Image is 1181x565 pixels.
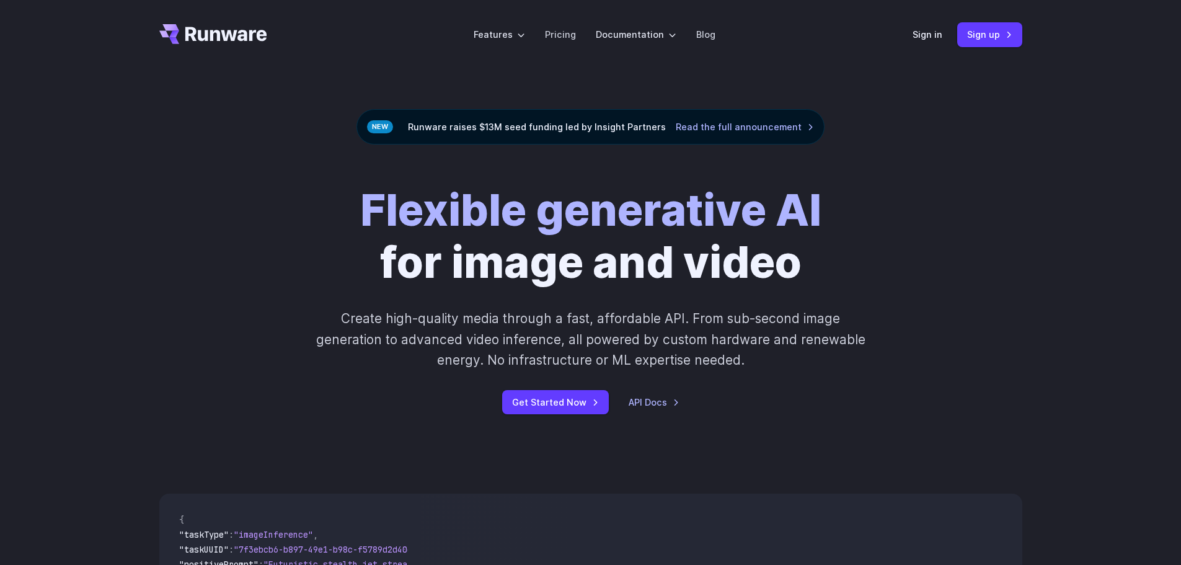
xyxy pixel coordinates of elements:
[502,390,609,414] a: Get Started Now
[545,27,576,42] a: Pricing
[179,544,229,555] span: "taskUUID"
[474,27,525,42] label: Features
[596,27,676,42] label: Documentation
[314,308,867,370] p: Create high-quality media through a fast, affordable API. From sub-second image generation to adv...
[696,27,715,42] a: Blog
[629,395,679,409] a: API Docs
[360,184,821,288] h1: for image and video
[229,544,234,555] span: :
[360,184,821,236] strong: Flexible generative AI
[313,529,318,540] span: ,
[229,529,234,540] span: :
[179,514,184,525] span: {
[179,529,229,540] span: "taskType"
[356,109,825,145] div: Runware raises $13M seed funding led by Insight Partners
[957,22,1022,47] a: Sign up
[676,120,814,134] a: Read the full announcement
[234,529,313,540] span: "imageInference"
[159,24,267,44] a: Go to /
[234,544,422,555] span: "7f3ebcb6-b897-49e1-b98c-f5789d2d40d7"
[913,27,942,42] a: Sign in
